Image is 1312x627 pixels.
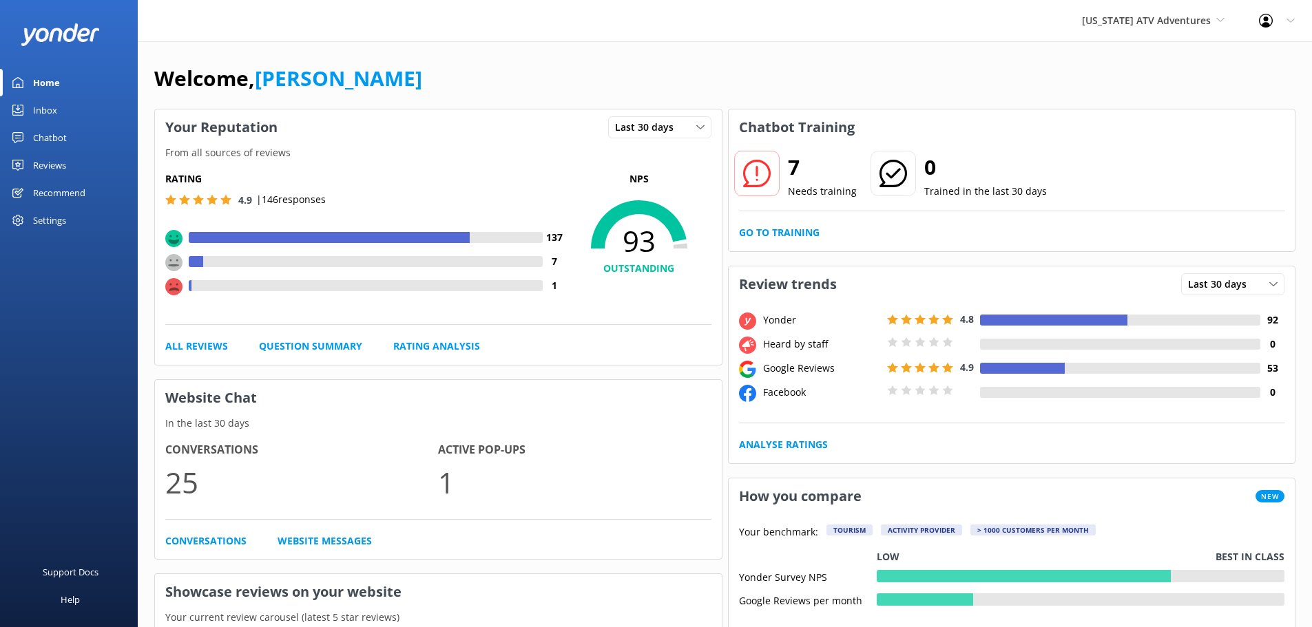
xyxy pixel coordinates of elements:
span: 4.8 [960,312,974,326]
h4: OUTSTANDING [567,261,711,276]
img: yonder-white-logo.png [21,23,100,46]
div: Inbox [33,96,57,124]
h4: 92 [1260,312,1284,328]
h4: 53 [1260,361,1284,376]
div: Google Reviews [760,361,884,376]
h4: Conversations [165,441,438,459]
h3: Showcase reviews on your website [155,574,722,610]
h5: Rating [165,171,567,187]
p: Your current review carousel (latest 5 star reviews) [155,610,722,625]
span: Last 30 days [1188,277,1255,292]
span: New [1256,490,1284,502]
h4: 137 [543,230,567,245]
div: Google Reviews per month [739,593,877,606]
div: Chatbot [33,124,67,151]
div: Help [61,586,80,613]
h4: 0 [1260,337,1284,352]
p: Low [877,549,899,564]
h4: 0 [1260,385,1284,400]
p: From all sources of reviews [155,145,722,160]
div: Tourism [826,524,873,535]
div: Support Docs [43,558,98,586]
h1: Welcome, [154,62,422,95]
a: All Reviews [165,339,228,354]
p: Trained in the last 30 days [924,184,1047,199]
h3: Review trends [729,266,847,302]
p: 1 [438,459,711,505]
h2: 0 [924,151,1047,184]
a: Go to Training [739,225,820,240]
div: Recommend [33,179,85,206]
a: Question Summary [259,339,362,354]
div: Home [33,69,60,96]
span: Last 30 days [615,120,682,135]
h4: 7 [543,254,567,269]
a: Website Messages [278,533,372,549]
p: NPS [567,171,711,187]
span: 93 [567,224,711,258]
h3: Chatbot Training [729,109,865,145]
div: Yonder Survey NPS [739,570,877,582]
a: Rating Analysis [393,339,480,354]
h4: 1 [543,278,567,293]
div: Heard by staff [760,337,884,352]
p: | 146 responses [256,192,326,207]
p: Needs training [788,184,857,199]
span: [US_STATE] ATV Adventures [1082,14,1211,27]
h3: Website Chat [155,380,722,416]
div: Reviews [33,151,66,179]
p: 25 [165,459,438,505]
a: Analyse Ratings [739,437,828,452]
span: 4.9 [960,361,974,374]
h4: Active Pop-ups [438,441,711,459]
h2: 7 [788,151,857,184]
p: In the last 30 days [155,416,722,431]
p: Best in class [1216,549,1284,564]
div: Facebook [760,385,884,400]
h3: How you compare [729,478,872,514]
div: Settings [33,206,66,234]
p: Your benchmark: [739,524,818,541]
a: Conversations [165,533,247,549]
h3: Your Reputation [155,109,288,145]
div: > 1000 customers per month [970,524,1096,535]
div: Activity Provider [881,524,962,535]
span: 4.9 [238,193,252,206]
a: [PERSON_NAME] [255,64,422,92]
div: Yonder [760,312,884,328]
